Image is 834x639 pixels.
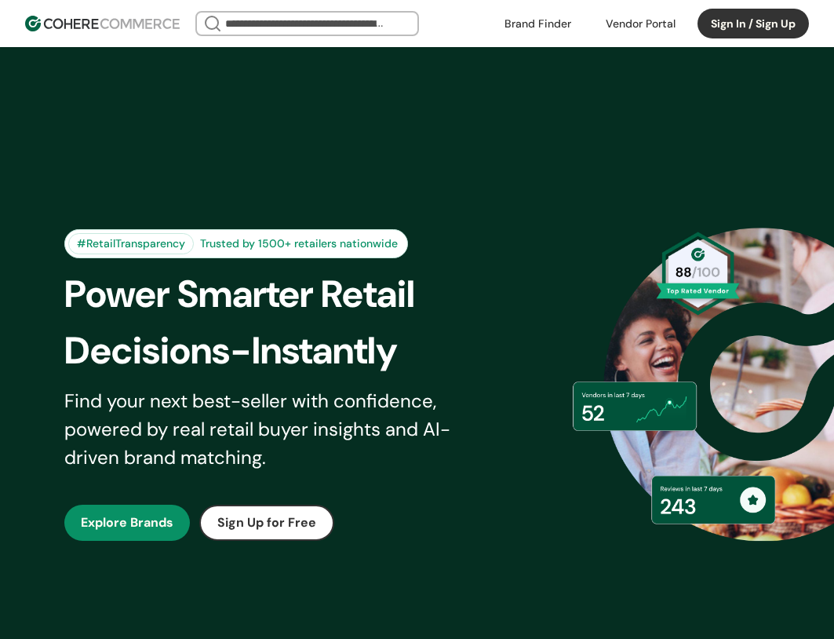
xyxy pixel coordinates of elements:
[64,505,190,541] button: Explore Brands
[194,236,404,252] div: Trusted by 1500+ retailers nationwide
[25,16,180,31] img: Cohere Logo
[199,505,334,541] button: Sign Up for Free
[64,387,493,472] div: Find your next best-seller with confidence, powered by real retail buyer insights and AI-driven b...
[68,233,194,254] div: #RetailTransparency
[697,9,809,38] button: Sign In / Sign Up
[64,266,516,323] div: Power Smarter Retail
[64,323,516,379] div: Decisions-Instantly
